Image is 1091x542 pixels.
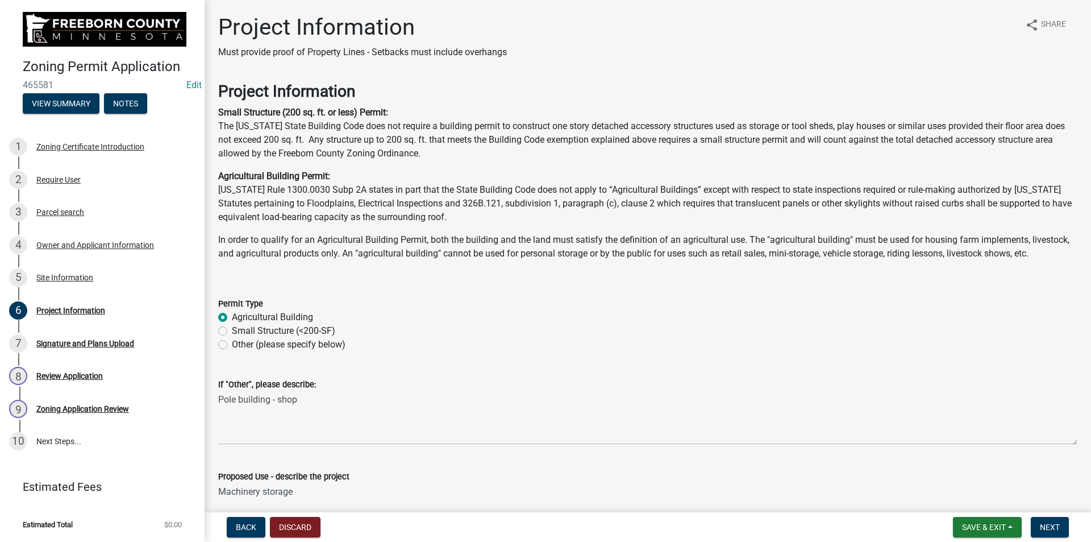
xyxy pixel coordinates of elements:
[23,80,182,90] span: 465581
[186,80,202,90] a: Edit
[36,143,144,151] div: Zoning Certificate Introduction
[186,80,202,90] wm-modal-confirm: Edit Application Number
[1025,18,1039,32] i: share
[218,169,1077,224] p: [US_STATE] Rule 1300.0030 Subp 2A states in part that the State Building Code does not apply to “...
[232,311,313,324] label: Agricultural Building
[218,171,330,181] strong: Agricultural Building Permit:
[232,338,345,351] label: Other (please specify below)
[9,334,27,353] div: 7
[9,432,27,450] div: 10
[962,523,1006,532] span: Save & Exit
[9,268,27,287] div: 5
[218,473,349,481] label: Proposed Use - describe the project
[218,14,507,41] h1: Project Information
[218,45,507,59] p: Must provide proof of Property Lines - Setbacks must include overhangs
[1031,517,1069,537] button: Next
[1040,523,1060,532] span: Next
[1016,14,1075,36] button: shareShare
[36,208,84,216] div: Parcel search
[9,171,27,189] div: 2
[9,203,27,221] div: 3
[9,475,186,498] a: Estimated Fees
[23,93,99,114] button: View Summary
[9,138,27,156] div: 1
[9,400,27,418] div: 9
[9,236,27,254] div: 4
[9,367,27,385] div: 8
[218,82,355,101] strong: Project Information
[36,372,103,380] div: Review Application
[953,517,1022,537] button: Save & Exit
[104,100,147,109] wm-modal-confirm: Notes
[23,100,99,109] wm-modal-confirm: Summary
[1041,18,1066,32] span: Share
[218,381,316,389] label: If "Other", please describe:
[270,517,320,537] button: Discard
[104,93,147,114] button: Notes
[218,300,263,308] label: Permit Type
[218,106,1077,160] p: The [US_STATE] State Building Code does not require a building permit to construct one story deta...
[23,12,186,47] img: Freeborn County, Minnesota
[36,241,154,249] div: Owner and Applicant Information
[36,274,93,282] div: Site Information
[23,59,195,75] h4: Zoning Permit Application
[236,523,256,532] span: Back
[232,324,335,338] label: Small Structure (<200-SF)
[218,107,388,118] strong: Small Structure (200 sq. ft. or less) Permit:
[164,521,182,528] span: $0.00
[36,176,81,184] div: Require User
[227,517,265,537] button: Back
[36,340,134,347] div: Signature and Plans Upload
[36,405,129,413] div: Zoning Application Review
[9,301,27,320] div: 6
[218,233,1077,274] p: In order to qualify for an Agricultural Building Permit, both the building and the land must sati...
[36,307,105,315] div: Project Information
[23,521,73,528] span: Estimated Total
